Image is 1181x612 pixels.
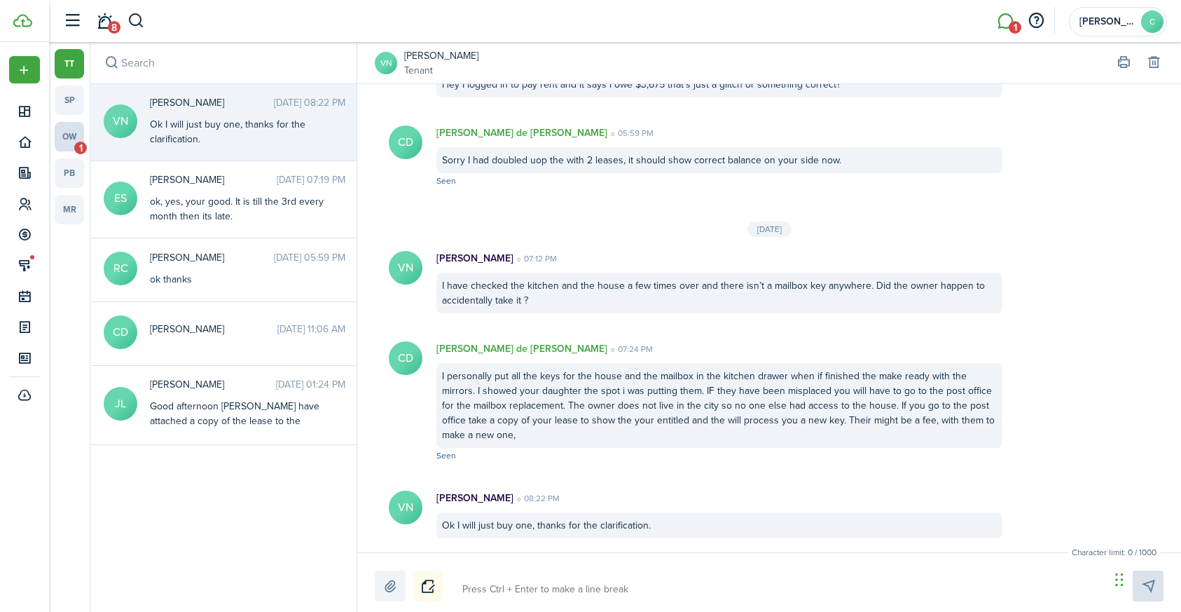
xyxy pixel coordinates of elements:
[274,95,345,110] time: [DATE] 08:22 PM
[389,341,422,375] avatar-text: CD
[104,315,137,349] avatar-text: CD
[1114,53,1133,73] button: Print
[389,491,422,524] avatar-text: VN
[150,194,325,224] div: ok, yes, your good. It is till the 3rd every month then its late.
[436,147,1002,173] div: Sorry I had doubled uop the with 2 leases, it should show correct balance on your side now.
[436,273,1002,313] div: I have checked the kitchen and the house a few times over and there isn’t a mailbox key anywhere....
[404,63,478,78] a: Tenant
[108,21,120,34] span: 8
[436,491,513,505] p: [PERSON_NAME]
[274,250,345,265] time: [DATE] 05:59 PM
[389,251,422,285] avatar-text: VN
[1024,9,1048,33] button: Open resource center
[150,399,325,531] div: Good afternoon [PERSON_NAME] have attached a copy of the lease to the portal so that you may have...
[150,117,325,147] div: Ok I will just buy one, thanks for the clarification.
[90,42,357,83] input: search
[55,122,84,151] a: ow
[276,377,345,392] time: [DATE] 01:24 PM
[104,182,137,215] avatar-text: ES
[104,104,137,138] avatar-text: VN
[1141,11,1163,33] avatar-text: C
[413,571,443,601] button: Notice
[1079,17,1135,27] span: Chris
[150,172,277,187] span: Edward Salgado
[513,492,560,505] time: 08:22 PM
[436,251,513,266] p: [PERSON_NAME]
[1144,53,1163,73] button: Delete
[1111,545,1181,612] iframe: Chat Widget
[436,125,607,140] p: [PERSON_NAME] de [PERSON_NAME]
[104,387,137,421] avatar-text: JL
[150,95,274,110] span: Vincent Nelms III
[375,52,397,74] a: VN
[150,272,325,287] div: ok thanks
[150,250,274,265] span: Rhonda Cannon
[55,49,84,79] a: tt
[1068,546,1160,559] small: Character limit: 0 / 1000
[150,377,276,392] span: James Lyman
[436,363,1002,448] div: I personally put all the keys for the house and the mailbox in the kitchen drawer when if finishe...
[9,56,40,83] button: Open menu
[102,53,121,73] button: Search
[55,158,84,188] a: pb
[150,322,277,336] span: Christine Diemert
[1115,559,1124,601] div: Drag
[104,252,137,285] avatar-text: RC
[404,48,478,63] a: [PERSON_NAME]
[436,512,1002,538] div: Ok I will just buy one, thanks for the clarification.
[127,9,145,33] button: Search
[389,125,422,159] avatar-text: CD
[277,172,345,187] time: [DATE] 07:19 PM
[91,4,118,39] a: Notifications
[55,195,84,224] a: mr
[436,175,456,187] span: Seen
[55,86,84,115] a: sp
[59,8,85,34] button: Open sidebar
[513,252,557,265] time: 07:12 PM
[277,322,345,336] time: [DATE] 11:06 AM
[436,341,607,356] p: [PERSON_NAME] de [PERSON_NAME]
[607,127,654,140] time: 05:59 PM
[13,14,32,27] img: TenantCloud
[74,142,87,154] span: 1
[436,449,456,462] span: Seen
[607,343,653,355] time: 07:24 PM
[747,222,792,237] div: [DATE]
[436,72,1002,97] div: Hey I logged in to pay rent and it says I owe $3,675 that’s just a glitch or something correct?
